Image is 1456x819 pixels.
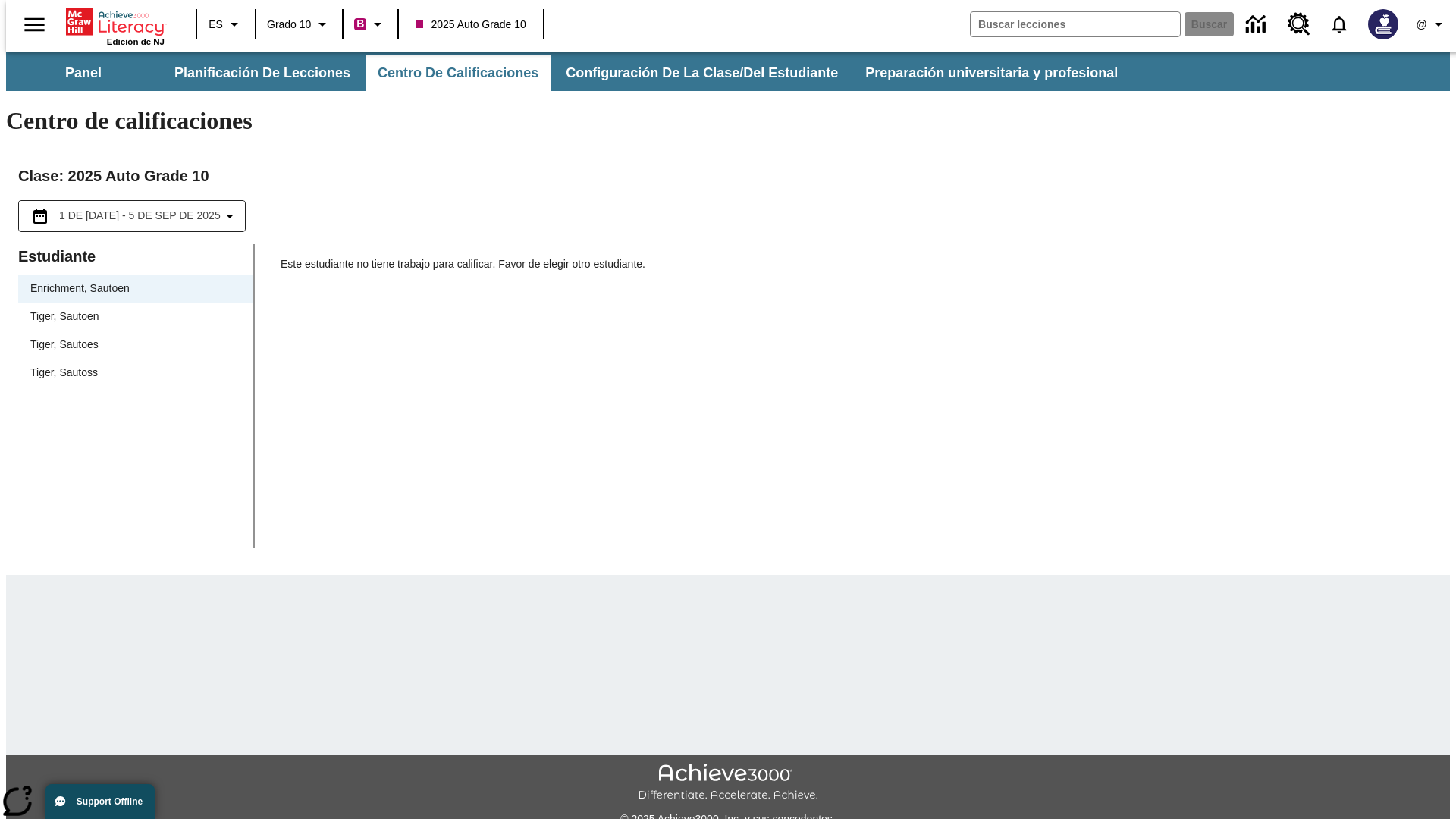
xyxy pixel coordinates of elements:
span: Edición de NJ [107,37,165,46]
a: Notificaciones [1319,5,1359,44]
button: Grado: Grado 10, Elige un grado [261,11,337,38]
a: Centro de recursos, Se abrirá en una pestaña nueva. [1279,4,1319,45]
span: 2025 Auto Grade 10 [416,17,526,33]
button: Perfil/Configuración [1407,11,1456,38]
h1: Centro de calificaciones [6,107,1450,135]
p: Este estudiante no tiene trabajo para calificar. Favor de elegir otro estudiante. [281,256,1438,284]
svg: Collapse Date Range Filter [221,207,239,225]
span: ES [209,17,223,33]
span: Tiger, Sautoen [30,309,241,325]
img: Avatar [1368,9,1398,39]
span: Tiger, Sautoes [30,337,241,353]
h2: Clase : 2025 Auto Grade 10 [18,164,1438,188]
div: Tiger, Sautoes [18,331,253,359]
div: Portada [66,5,165,46]
span: Grado 10 [267,17,311,33]
span: Enrichment, Sautoen [30,281,241,297]
button: Configuración de la clase/del estudiante [554,55,850,91]
button: Seleccione el intervalo de fechas opción del menú [25,207,239,225]
div: Subbarra de navegación [6,52,1450,91]
p: Estudiante [18,244,253,268]
button: Panel [8,55,159,91]
span: Support Offline [77,796,143,807]
div: Enrichment, Sautoen [18,275,253,303]
input: Buscar campo [971,12,1180,36]
div: Subbarra de navegación [6,55,1131,91]
span: B [356,14,364,33]
a: Portada [66,7,165,37]
img: Achieve3000 Differentiate Accelerate Achieve [638,764,818,802]
span: @ [1416,17,1426,33]
button: Planificación de lecciones [162,55,362,91]
div: Tiger, Sautoen [18,303,253,331]
button: Lenguaje: ES, Selecciona un idioma [202,11,250,38]
button: Escoja un nuevo avatar [1359,5,1407,44]
span: Tiger, Sautoss [30,365,241,381]
span: 1 de [DATE] - 5 de sep de 2025 [59,208,221,224]
button: Abrir el menú lateral [12,2,57,47]
button: Preparación universitaria y profesional [853,55,1130,91]
div: Tiger, Sautoss [18,359,253,387]
button: Support Offline [45,784,155,819]
a: Centro de información [1237,4,1279,45]
button: Centro de calificaciones [366,55,551,91]
button: Boost El color de la clase es rojo violeta. Cambiar el color de la clase. [348,11,393,38]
